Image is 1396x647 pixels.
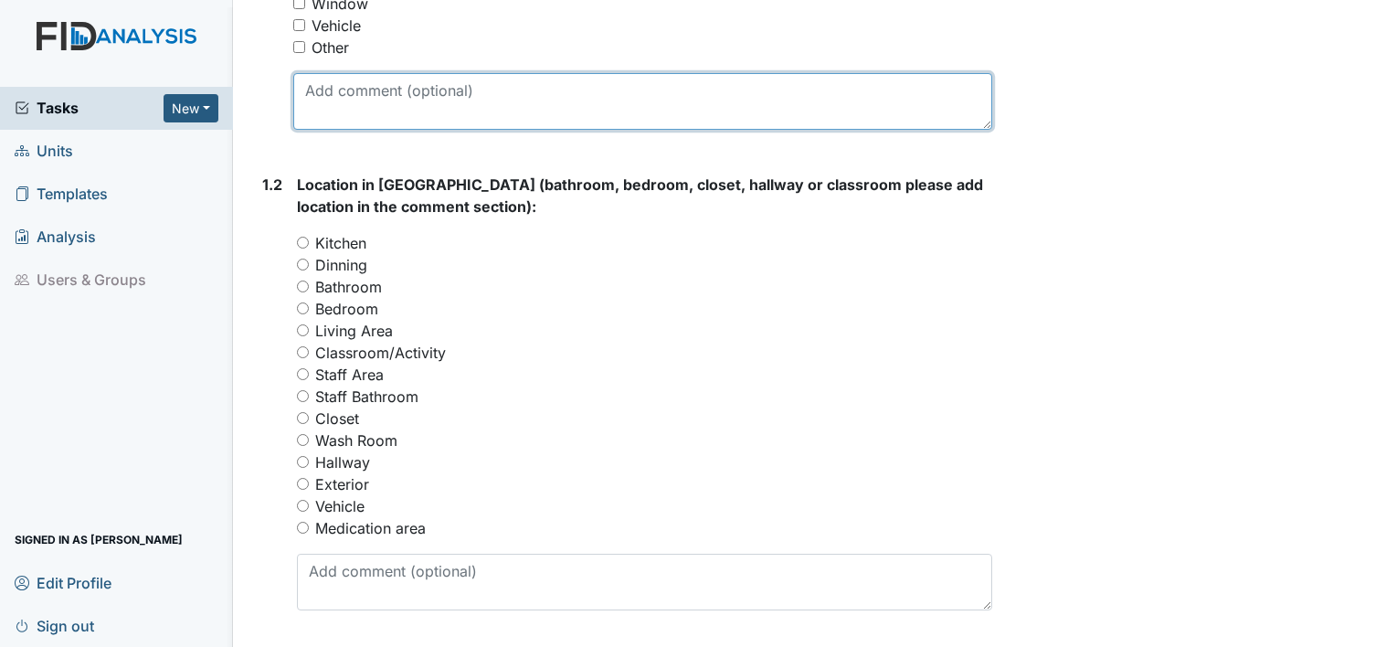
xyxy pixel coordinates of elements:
[315,430,397,451] label: Wash Room
[312,37,349,58] div: Other
[262,174,282,196] label: 1.2
[297,390,309,402] input: Staff Bathroom
[315,364,384,386] label: Staff Area
[297,478,309,490] input: Exterior
[297,302,309,314] input: Bedroom
[315,495,365,517] label: Vehicle
[297,434,309,446] input: Wash Room
[15,97,164,119] a: Tasks
[297,346,309,358] input: Classroom/Activity
[297,281,309,292] input: Bathroom
[15,525,183,554] span: Signed in as [PERSON_NAME]
[293,19,305,31] input: Vehicle
[315,473,369,495] label: Exterior
[15,137,73,165] span: Units
[297,456,309,468] input: Hallway
[315,342,446,364] label: Classroom/Activity
[315,408,359,430] label: Closet
[297,237,309,249] input: Kitchen
[15,611,94,640] span: Sign out
[15,568,111,597] span: Edit Profile
[15,223,96,251] span: Analysis
[297,175,983,216] span: Location in [GEOGRAPHIC_DATA] (bathroom, bedroom, closet, hallway or classroom please add locatio...
[297,324,309,336] input: Living Area
[315,232,366,254] label: Kitchen
[297,500,309,512] input: Vehicle
[297,412,309,424] input: Closet
[297,368,309,380] input: Staff Area
[297,522,309,534] input: Medication area
[315,517,426,539] label: Medication area
[15,180,108,208] span: Templates
[312,15,361,37] div: Vehicle
[315,254,367,276] label: Dinning
[315,276,382,298] label: Bathroom
[315,386,418,408] label: Staff Bathroom
[315,298,378,320] label: Bedroom
[297,259,309,270] input: Dinning
[315,320,393,342] label: Living Area
[164,94,218,122] button: New
[315,451,370,473] label: Hallway
[293,41,305,53] input: Other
